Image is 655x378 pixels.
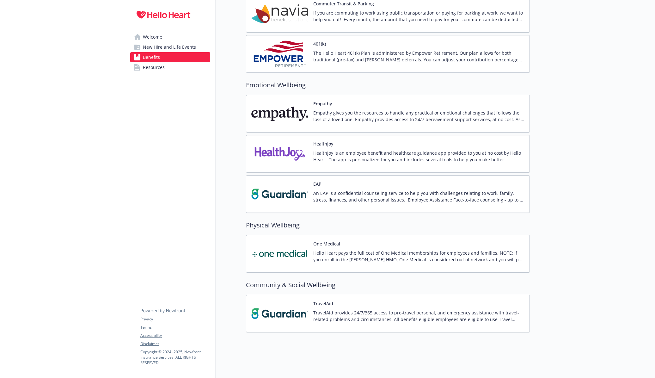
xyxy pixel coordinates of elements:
[246,80,530,90] h2: Emotional Wellbeing
[143,32,162,42] span: Welcome
[313,50,524,63] p: The Hello Heart 401(k) Plan is administered by Empower Retirement. Our plan allows for both tradi...
[143,42,196,52] span: New Hire and Life Events
[313,300,333,307] button: TravelAid
[130,32,210,42] a: Welcome
[140,349,210,365] p: Copyright © 2024 - 2025 , Newfront Insurance Services, ALL RIGHTS RESERVED
[251,0,308,27] img: Navia Benefit Solutions carrier logo
[140,316,210,322] a: Privacy
[251,100,308,127] img: Empathy carrier logo
[130,42,210,52] a: New Hire and Life Events
[313,0,374,7] button: Commuter Transit & Parking
[251,300,308,327] img: TravelAid carrier logo
[140,325,210,330] a: Terms
[246,220,530,230] h2: Physical Wellbeing
[143,62,165,72] span: Resources
[130,52,210,62] a: Benefits
[313,9,524,23] p: If you are commuting to work using public transportation or paying for parking at work, we want t...
[143,52,160,62] span: Benefits
[313,181,321,187] button: EAP
[251,181,308,208] img: Guardian carrier logo
[251,40,308,67] img: Empower Retirement carrier logo
[251,140,308,167] img: HealthJoy, LLC carrier logo
[313,150,524,163] p: HealthJoy is an employee benefit and healthcare guidance app provided to you at no cost by Hello ...
[313,309,524,323] p: TravelAid provides 24/7/365 access to pre-travel personal, and emergency assistance with travel-r...
[313,100,332,107] button: Empathy
[130,62,210,72] a: Resources
[313,140,333,147] button: HealthJoy
[246,280,530,290] h2: Community & Social Wellbeing
[251,240,308,267] img: One Medical carrier logo
[313,109,524,123] p: Empathy gives you the resources to handle any practical or emotional challenges that follows the ...
[140,333,210,338] a: Accessibility
[313,40,326,47] button: 401(k)
[313,240,340,247] button: One Medical
[313,190,524,203] p: An EAP is a confidential counseling service to help you with challenges relating to work, family,...
[313,250,524,263] p: Hello Heart pays the full cost of One Medical memberships for employees and families. NOTE: If yo...
[140,341,210,347] a: Disclaimer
